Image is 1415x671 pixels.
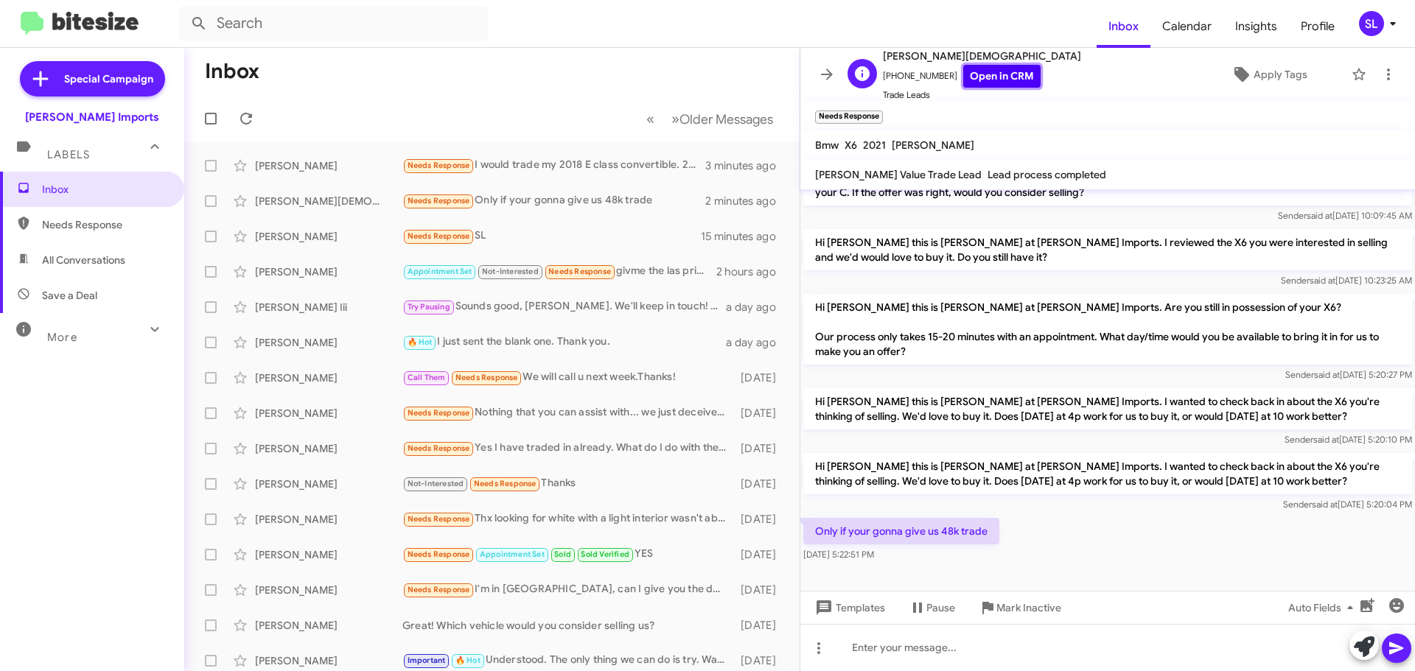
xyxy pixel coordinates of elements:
[845,138,857,152] span: X6
[1283,499,1412,510] span: Sender [DATE] 5:20:04 PM
[402,510,733,527] div: Thx looking for white with a light interior wasn't able to follow the link I'll look at website
[815,138,839,152] span: Bmw
[803,229,1412,270] p: Hi [PERSON_NAME] this is [PERSON_NAME] at [PERSON_NAME] Imports. I reviewed the X6 you were inter...
[1097,5,1150,48] a: Inbox
[474,479,537,488] span: Needs Response
[897,594,967,621] button: Pause
[1359,11,1384,36] div: SL
[255,653,402,668] div: [PERSON_NAME]
[408,337,433,347] span: 🔥 Hot
[892,138,974,152] span: [PERSON_NAME]
[1289,5,1346,48] a: Profile
[1288,594,1359,621] span: Auto Fields
[726,335,788,350] div: a day ago
[548,267,611,276] span: Needs Response
[255,370,402,385] div: [PERSON_NAME]
[402,157,705,174] div: I would trade my 2018 E class convertible. 25 k miles. But I want a used [PERSON_NAME] 911, not s...
[402,581,733,598] div: I'm in [GEOGRAPHIC_DATA], can I give you the details and you can give me approximate How much?
[1281,275,1412,286] span: Sender [DATE] 10:23:25 AM
[205,60,259,83] h1: Inbox
[988,168,1106,181] span: Lead process completed
[733,583,788,597] div: [DATE]
[637,104,663,134] button: Previous
[701,229,788,244] div: 15 minutes ago
[733,512,788,527] div: [DATE]
[402,404,733,421] div: Nothing that you can assist with... we just deceived to wait!
[646,110,654,128] span: «
[255,512,402,527] div: [PERSON_NAME]
[255,229,402,244] div: [PERSON_NAME]
[812,594,885,621] span: Templates
[705,194,788,208] div: 2 minutes ago
[255,300,402,315] div: [PERSON_NAME] Iii
[455,373,518,382] span: Needs Response
[1310,275,1335,286] span: said at
[255,158,402,173] div: [PERSON_NAME]
[42,288,97,303] span: Save a Deal
[733,653,788,668] div: [DATE]
[402,440,733,457] div: Yes I have traded in already. What do I do with the old plates?
[255,618,402,633] div: [PERSON_NAME]
[1278,210,1412,221] span: Sender [DATE] 10:09:45 AM
[883,47,1081,65] span: [PERSON_NAME][DEMOGRAPHIC_DATA]
[883,65,1081,88] span: [PHONE_NUMBER]
[408,656,446,665] span: Important
[408,549,470,559] span: Needs Response
[402,192,705,209] div: Only if your gonna give us 48k trade
[996,594,1061,621] span: Mark Inactive
[455,656,481,665] span: 🔥 Hot
[402,546,733,563] div: YES
[408,161,470,170] span: Needs Response
[480,549,545,559] span: Appointment Set
[883,88,1081,102] span: Trade Leads
[402,652,733,669] div: Understood. The only thing we can do is try. Was there any particular vehicle you had in mind to ...
[803,518,999,544] p: Only if your gonna give us 48k trade
[1285,369,1412,380] span: Sender [DATE] 5:20:27 PM
[803,549,874,560] span: [DATE] 5:22:51 PM
[1307,210,1332,221] span: said at
[1223,5,1289,48] a: Insights
[408,373,446,382] span: Call Them
[402,369,733,386] div: We will call u next week.Thanks!
[716,264,788,279] div: 2 hours ago
[815,168,982,181] span: [PERSON_NAME] Value Trade Lead
[42,182,167,197] span: Inbox
[408,443,470,453] span: Needs Response
[733,370,788,385] div: [DATE]
[1314,369,1340,380] span: said at
[733,547,788,562] div: [DATE]
[554,549,571,559] span: Sold
[705,158,788,173] div: 3 minutes ago
[255,194,402,208] div: [PERSON_NAME][DEMOGRAPHIC_DATA]
[402,334,726,351] div: I just sent the blank one. Thank you.
[800,594,897,621] button: Templates
[638,104,782,134] nav: Page navigation example
[402,475,733,492] div: Thanks
[47,148,90,161] span: Labels
[408,585,470,594] span: Needs Response
[963,65,1041,88] a: Open in CRM
[20,61,165,96] a: Special Campaign
[1193,61,1344,88] button: Apply Tags
[255,477,402,491] div: [PERSON_NAME]
[408,302,450,312] span: Try Pausing
[671,110,679,128] span: »
[803,388,1412,429] p: Hi [PERSON_NAME] this is [PERSON_NAME] at [PERSON_NAME] Imports. I wanted to check back in about ...
[581,549,629,559] span: Sold Verified
[402,263,716,280] div: givme the las price on the juckon please
[402,618,733,633] div: Great! Which vehicle would you consider selling us?
[1254,61,1307,88] span: Apply Tags
[408,231,470,241] span: Needs Response
[178,6,488,41] input: Search
[402,228,701,245] div: SL
[663,104,782,134] button: Next
[408,196,470,205] span: Needs Response
[255,441,402,456] div: [PERSON_NAME]
[408,479,464,488] span: Not-Interested
[1150,5,1223,48] a: Calendar
[926,594,955,621] span: Pause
